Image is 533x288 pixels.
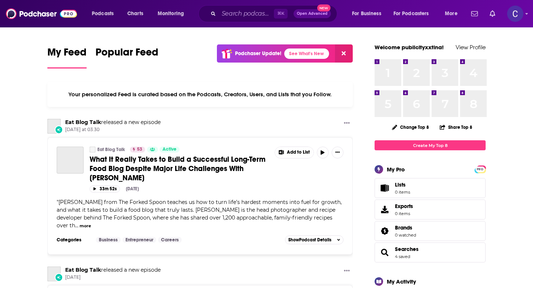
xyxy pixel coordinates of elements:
[95,46,158,68] a: Popular Feed
[47,82,353,107] div: Your personalized Feed is curated based on the Podcasts, Creators, Users, and Lists that you Follow.
[476,166,485,172] a: PRO
[395,246,419,252] a: Searches
[47,267,61,281] a: Eat Blog Talk
[507,6,523,22] span: Logged in as publicityxxtina
[55,125,63,134] div: New Episode
[347,8,390,20] button: open menu
[205,5,344,22] div: Search podcasts, credits, & more...
[152,8,194,20] button: open menu
[160,147,180,153] a: Active
[92,9,114,19] span: Podcasts
[377,183,392,193] span: Lists
[287,150,310,155] span: Add to List
[130,147,145,153] a: 53
[439,120,473,134] button: Share Top 8
[507,6,523,22] button: Show profile menu
[387,278,416,285] div: My Activity
[123,237,156,243] a: Entrepreneur
[377,247,392,258] a: Searches
[162,146,177,153] span: Active
[158,237,182,243] a: Careers
[57,237,90,243] h3: Categories
[275,147,314,158] button: Show More Button
[57,147,84,174] a: What It Really Takes to Build a Successful Long-Term Food Blog Despite Major Life Challenges With...
[75,222,78,229] span: ...
[375,44,444,51] a: Welcome publicityxxtina!
[65,127,161,133] span: [DATE] at 03:30
[235,50,281,57] p: Podchaser Update!
[375,242,486,262] span: Searches
[57,199,342,229] span: [PERSON_NAME] from The Forked Spoon teaches us how to turn life’s hardest moments into fuel for g...
[90,185,120,192] button: 33m 52s
[456,44,486,51] a: View Profile
[389,8,440,20] button: open menu
[395,190,410,195] span: 0 items
[395,224,416,231] a: Brands
[445,9,457,19] span: More
[90,155,265,182] span: What It Really Takes to Build a Successful Long-Term Food Blog Despite Major Life Challenges With...
[47,46,87,68] a: My Feed
[95,46,158,63] span: Popular Feed
[96,237,121,243] a: Business
[284,48,329,59] a: See What's New
[375,200,486,220] a: Exports
[395,181,410,188] span: Lists
[375,221,486,241] span: Brands
[395,211,413,216] span: 0 items
[294,9,331,18] button: Open AdvancedNew
[341,119,353,128] button: Show More Button
[377,204,392,215] span: Exports
[352,9,381,19] span: For Business
[285,235,343,244] button: ShowPodcast Details
[47,119,61,134] a: Eat Blog Talk
[468,7,481,20] a: Show notifications dropdown
[57,199,342,229] span: "
[395,203,413,210] span: Exports
[127,9,143,19] span: Charts
[80,223,91,229] button: more
[126,186,139,191] div: [DATE]
[395,224,412,231] span: Brands
[395,254,410,259] a: 4 saved
[90,147,95,153] a: Eat Blog Talk
[65,274,161,281] span: [DATE]
[65,267,101,273] a: Eat Blog Talk
[377,226,392,236] a: Brands
[65,267,161,274] h3: released a new episode
[395,232,416,238] a: 0 watched
[317,4,331,11] span: New
[47,46,87,63] span: My Feed
[274,9,288,19] span: ⌘ K
[393,9,429,19] span: For Podcasters
[440,8,467,20] button: open menu
[387,166,405,173] div: My Pro
[388,123,433,132] button: Change Top 8
[65,119,101,125] a: Eat Blog Talk
[297,12,328,16] span: Open Advanced
[6,7,77,21] img: Podchaser - Follow, Share and Rate Podcasts
[158,9,184,19] span: Monitoring
[123,8,148,20] a: Charts
[90,155,269,182] a: What It Really Takes to Build a Successful Long-Term Food Blog Despite Major Life Challenges With...
[395,181,406,188] span: Lists
[55,273,63,281] div: New Episode
[375,140,486,150] a: Create My Top 8
[332,147,343,158] button: Show More Button
[375,178,486,198] a: Lists
[219,8,274,20] input: Search podcasts, credits, & more...
[507,6,523,22] img: User Profile
[97,147,125,153] a: Eat Blog Talk
[65,119,161,126] h3: released a new episode
[87,8,123,20] button: open menu
[137,146,142,153] span: 53
[487,7,498,20] a: Show notifications dropdown
[288,237,331,242] span: Show Podcast Details
[341,267,353,276] button: Show More Button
